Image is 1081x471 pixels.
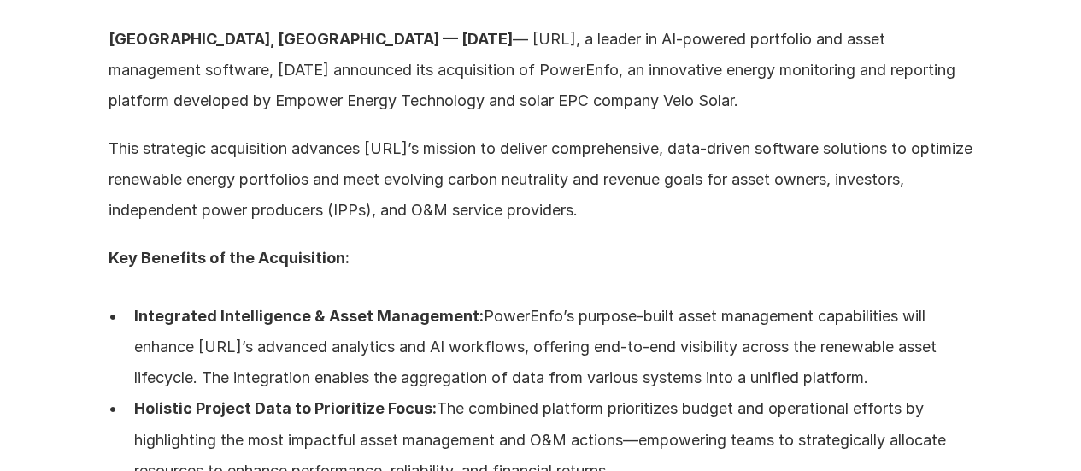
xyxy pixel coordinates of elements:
[109,24,973,116] p: — [URL], a leader in AI-powered portfolio and asset management software, [DATE] announced its acq...
[109,133,973,226] p: This strategic acquisition advances [URL]’s mission to deliver comprehensive, data‑driven softwar...
[109,30,513,48] strong: [GEOGRAPHIC_DATA], [GEOGRAPHIC_DATA] — [DATE]
[134,301,973,393] p: PowerEnfo’s purpose‑built asset management capabilities will enhance [URL]’s advanced analytics a...
[134,307,484,325] strong: Integrated Intelligence & Asset Management:
[134,399,437,417] strong: Holistic Project Data to Prioritize Focus:
[109,249,350,267] strong: Key Benefits of the Acquisition:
